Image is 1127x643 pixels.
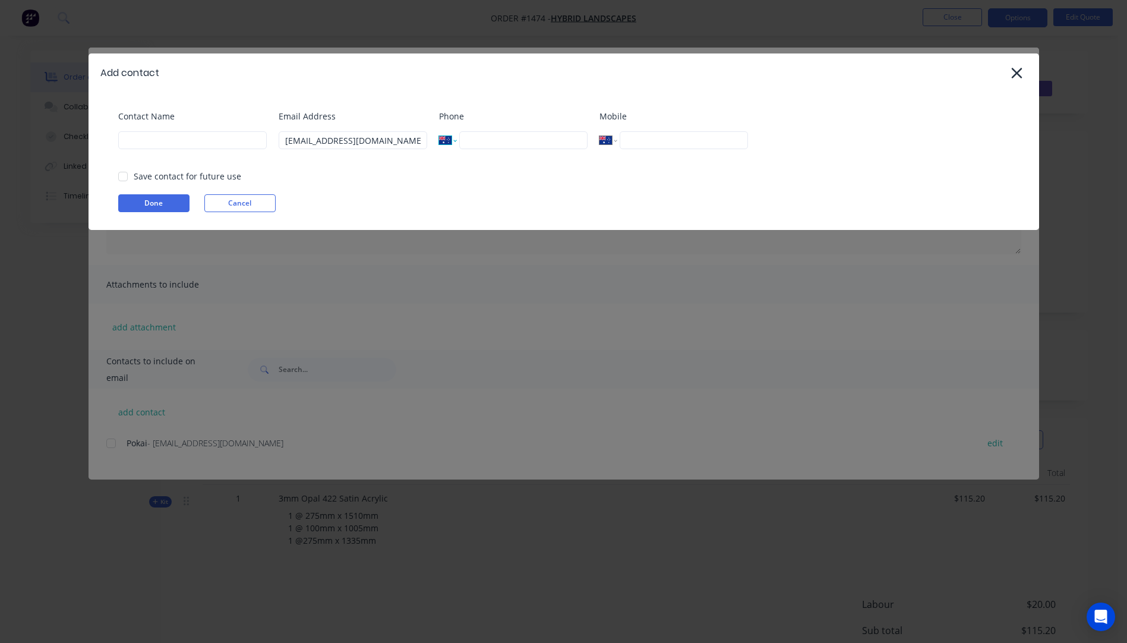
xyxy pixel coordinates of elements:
[100,66,159,80] div: Add contact
[118,110,267,122] label: Contact Name
[439,110,588,122] label: Phone
[134,170,241,182] div: Save contact for future use
[599,110,748,122] label: Mobile
[279,110,427,122] label: Email Address
[1087,603,1115,631] div: Open Intercom Messenger
[204,194,276,212] button: Cancel
[118,194,190,212] button: Done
